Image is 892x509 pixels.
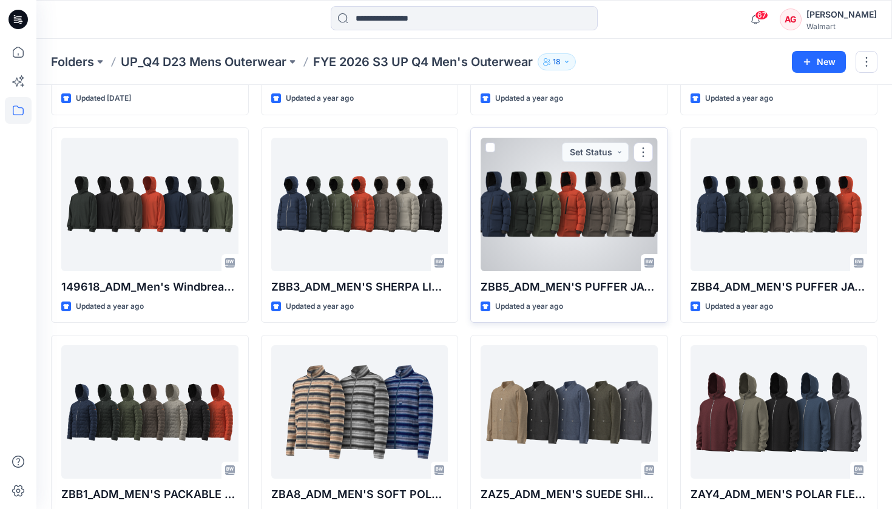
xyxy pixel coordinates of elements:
[76,92,131,105] p: Updated [DATE]
[705,300,773,313] p: Updated a year ago
[481,138,658,271] a: ZBB5_ADM_MEN'S PUFFER JACKET
[61,486,238,503] p: ZBB1_ADM_MEN'S PACKABLE JACKET
[495,92,563,105] p: Updated a year ago
[61,278,238,295] p: 149618_ADM_Men's Windbreaker
[691,345,868,479] a: ZAY4_ADM_MEN'S POLAR FLEECE JACKET WITH HOOD
[51,53,94,70] a: Folders
[271,345,448,479] a: ZBA8_ADM_MEN'S SOFT POLAR FLEECE JACKET
[755,10,768,20] span: 67
[780,8,802,30] div: AG
[691,138,868,271] a: ZBB4_ADM_MEN'S PUFFER JACKET
[705,92,773,105] p: Updated a year ago
[481,345,658,479] a: ZAZ5_ADM_MEN'S SUEDE SHIRT JACKET
[495,300,563,313] p: Updated a year ago
[286,300,354,313] p: Updated a year ago
[538,53,576,70] button: 18
[271,278,448,295] p: ZBB3_ADM_MEN'S SHERPA LINED GLACIER SHIELD
[271,486,448,503] p: ZBA8_ADM_MEN'S SOFT POLAR FLEECE JACKET
[691,486,868,503] p: ZAY4_ADM_MEN'S POLAR FLEECE JACKET WITH [PERSON_NAME]
[691,278,868,295] p: ZBB4_ADM_MEN'S PUFFER JACKET
[61,345,238,479] a: ZBB1_ADM_MEN'S PACKABLE JACKET
[553,55,561,69] p: 18
[481,278,658,295] p: ZBB5_ADM_MEN'S PUFFER JACKET
[792,51,846,73] button: New
[806,22,877,31] div: Walmart
[271,138,448,271] a: ZBB3_ADM_MEN'S SHERPA LINED GLACIER SHIELD
[121,53,286,70] a: UP_Q4 D23 Mens Outerwear
[286,92,354,105] p: Updated a year ago
[481,486,658,503] p: ZAZ5_ADM_MEN'S SUEDE SHIRT JACKET
[313,53,533,70] p: FYE 2026 S3 UP Q4 Men's Outerwear
[61,138,238,271] a: 149618_ADM_Men's Windbreaker
[76,300,144,313] p: Updated a year ago
[806,7,877,22] div: [PERSON_NAME]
